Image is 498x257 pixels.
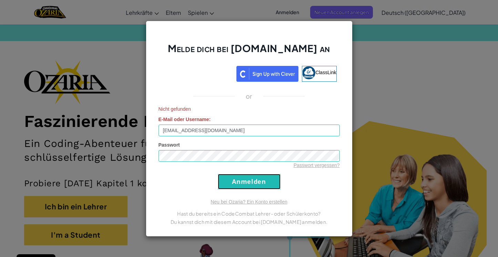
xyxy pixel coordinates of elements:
p: Hast du bereits ein CodeCombat Lehrer- oder Schülerkonto? [159,209,340,218]
img: classlink-logo-small.png [302,66,315,79]
span: Nicht gefunden [159,106,340,112]
span: ClassLink [315,69,336,75]
label: : [159,116,211,123]
input: Anmelden [218,174,281,189]
span: Passwort [159,142,180,148]
span: E-Mail oder Username [159,117,209,122]
p: or [246,92,252,100]
p: Du kannst dich mit diesem Account bei [DOMAIN_NAME] anmelden. [159,218,340,226]
img: clever_sso_button@2x.png [236,66,298,82]
h2: Melde dich bei [DOMAIN_NAME] an [159,42,340,62]
iframe: Schaltfläche „Über Google anmelden“ [158,65,236,80]
a: Über Google anmelden. Wird in neuem Tab geöffnet. [161,66,233,82]
a: Passwort vergessen? [294,162,340,168]
div: Über Google anmelden. Wird in neuem Tab geöffnet. [161,65,233,80]
a: Neu bei Ozaria? Ein Konto erstellen [211,199,287,205]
